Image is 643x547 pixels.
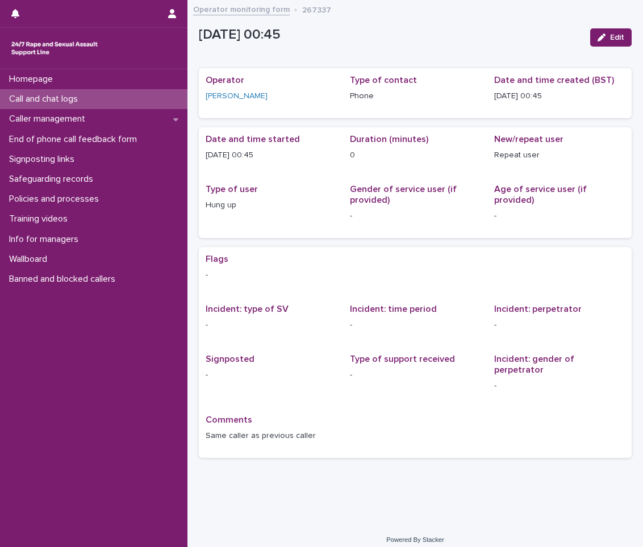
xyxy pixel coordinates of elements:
span: Age of service user (if provided) [494,185,587,204]
p: Hung up [206,199,336,211]
span: Type of user [206,185,258,194]
button: Edit [590,28,632,47]
p: Same caller as previous caller [206,430,625,442]
span: Signposted [206,354,254,364]
span: Incident: perpetrator [494,304,582,314]
span: Incident: gender of perpetrator [494,354,574,374]
p: Signposting links [5,154,83,165]
img: rhQMoQhaT3yELyF149Cw [9,37,100,60]
p: 0 [350,149,481,161]
span: Date and time created (BST) [494,76,614,85]
p: - [494,210,625,222]
p: 267337 [302,3,331,15]
p: - [350,319,481,331]
span: Incident: time period [350,304,437,314]
a: [PERSON_NAME] [206,90,268,102]
p: Caller management [5,114,94,124]
span: Operator [206,76,244,85]
p: Safeguarding records [5,174,102,185]
p: - [494,380,625,392]
p: Homepage [5,74,62,85]
span: Type of contact [350,76,417,85]
p: - [350,369,481,381]
a: Operator monitoring form [193,2,290,15]
p: Banned and blocked callers [5,274,124,285]
p: Wallboard [5,254,56,265]
p: - [206,269,625,281]
p: [DATE] 00:45 [206,149,336,161]
p: [DATE] 00:45 [494,90,625,102]
p: - [494,319,625,331]
span: Date and time started [206,135,300,144]
span: Incident: type of SV [206,304,289,314]
p: - [206,319,336,331]
p: [DATE] 00:45 [199,27,581,43]
p: Info for managers [5,234,87,245]
span: Edit [610,34,624,41]
a: Powered By Stacker [386,536,444,543]
span: New/repeat user [494,135,563,144]
p: - [350,210,481,222]
p: End of phone call feedback form [5,134,146,145]
p: Training videos [5,214,77,224]
span: Flags [206,254,228,264]
p: Repeat user [494,149,625,161]
p: - [206,369,336,381]
p: Call and chat logs [5,94,87,105]
p: Phone [350,90,481,102]
span: Comments [206,415,252,424]
span: Duration (minutes) [350,135,428,144]
span: Gender of service user (if provided) [350,185,457,204]
p: Policies and processes [5,194,108,204]
span: Type of support received [350,354,455,364]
